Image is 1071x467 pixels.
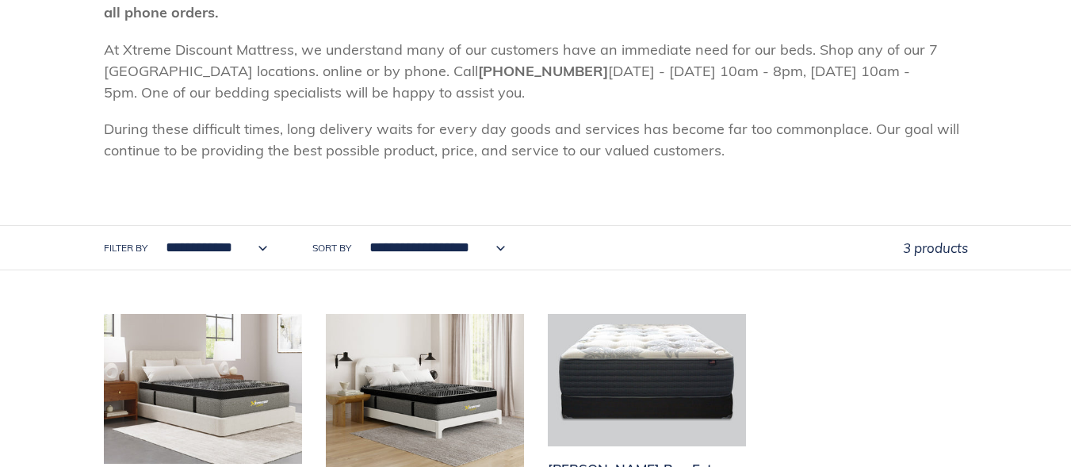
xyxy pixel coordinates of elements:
label: Filter by [104,241,147,255]
span: 3 products [903,239,968,256]
span: At Xtreme Discount Mattress, we understand many of our customers have an immediate need for our b... [104,40,938,101]
label: Sort by [312,241,351,255]
p: During these difficult times, long delivery waits for every day goods and services has become far... [104,118,968,161]
strong: [PHONE_NUMBER] [478,62,608,80]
